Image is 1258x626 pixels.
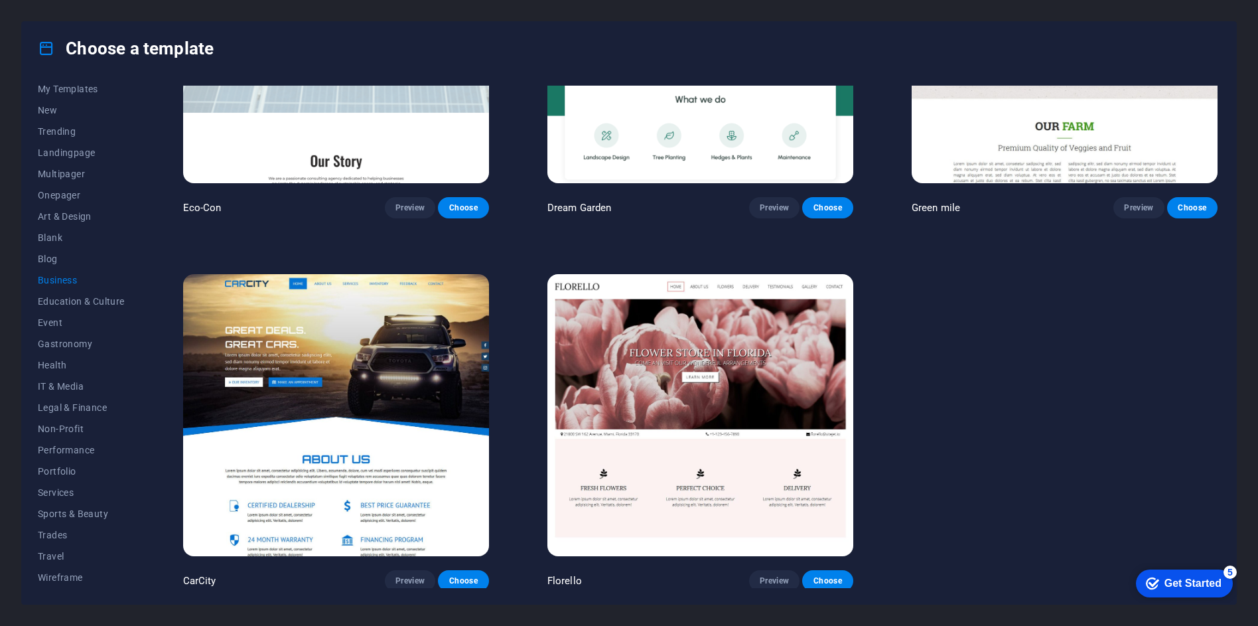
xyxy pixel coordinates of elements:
[38,482,125,503] button: Services
[802,197,853,218] button: Choose
[38,487,125,498] span: Services
[38,424,125,434] span: Non-Profit
[38,126,125,137] span: Trending
[1178,202,1207,213] span: Choose
[38,270,125,291] button: Business
[547,274,853,556] img: Florello
[749,197,800,218] button: Preview
[1113,197,1164,218] button: Preview
[38,190,125,200] span: Onepager
[547,201,612,214] p: Dream Garden
[385,570,435,591] button: Preview
[38,354,125,376] button: Health
[38,163,125,185] button: Multipager
[38,572,125,583] span: Wireframe
[38,142,125,163] button: Landingpage
[38,402,125,413] span: Legal & Finance
[395,576,425,586] span: Preview
[395,202,425,213] span: Preview
[449,202,478,213] span: Choose
[547,574,582,587] p: Florello
[38,312,125,333] button: Event
[38,147,125,158] span: Landingpage
[38,291,125,312] button: Education & Culture
[760,202,789,213] span: Preview
[749,570,800,591] button: Preview
[38,105,125,116] span: New
[38,567,125,588] button: Wireframe
[38,546,125,567] button: Travel
[912,201,960,214] p: Green mile
[38,211,125,222] span: Art & Design
[438,570,488,591] button: Choose
[38,254,125,264] span: Blog
[38,339,125,349] span: Gastronomy
[1124,202,1153,213] span: Preview
[38,38,214,59] h4: Choose a template
[38,397,125,418] button: Legal & Finance
[183,201,222,214] p: Eco-Con
[449,576,478,586] span: Choose
[38,185,125,206] button: Onepager
[183,574,216,587] p: CarCity
[11,7,107,35] div: Get Started 5 items remaining, 0% complete
[38,418,125,439] button: Non-Profit
[38,551,125,562] span: Travel
[38,524,125,546] button: Trades
[38,275,125,285] span: Business
[38,84,125,94] span: My Templates
[38,227,125,248] button: Blank
[38,466,125,477] span: Portfolio
[38,169,125,179] span: Multipager
[38,381,125,392] span: IT & Media
[813,576,842,586] span: Choose
[38,333,125,354] button: Gastronomy
[183,274,489,556] img: CarCity
[38,248,125,270] button: Blog
[760,576,789,586] span: Preview
[802,570,853,591] button: Choose
[38,296,125,307] span: Education & Culture
[38,376,125,397] button: IT & Media
[38,509,125,519] span: Sports & Beauty
[38,78,125,100] button: My Templates
[38,445,125,455] span: Performance
[38,121,125,142] button: Trending
[385,197,435,218] button: Preview
[39,15,96,27] div: Get Started
[38,100,125,121] button: New
[38,530,125,540] span: Trades
[38,206,125,227] button: Art & Design
[813,202,842,213] span: Choose
[38,317,125,328] span: Event
[98,3,111,16] div: 5
[38,360,125,370] span: Health
[438,197,488,218] button: Choose
[1167,197,1218,218] button: Choose
[38,232,125,243] span: Blank
[38,461,125,482] button: Portfolio
[38,439,125,461] button: Performance
[38,503,125,524] button: Sports & Beauty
